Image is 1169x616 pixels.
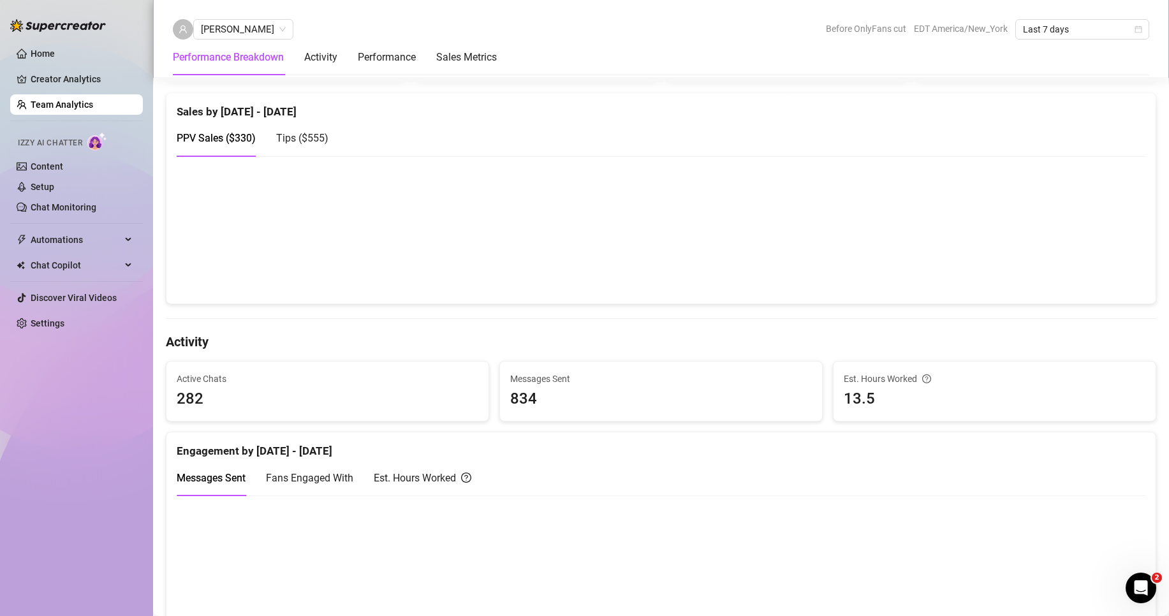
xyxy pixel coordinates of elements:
[31,318,64,328] a: Settings
[177,387,478,411] span: 282
[31,69,133,89] a: Creator Analytics
[31,99,93,110] a: Team Analytics
[31,230,121,250] span: Automations
[17,261,25,270] img: Chat Copilot
[510,387,812,411] span: 834
[374,470,471,486] div: Est. Hours Worked
[922,372,931,386] span: question-circle
[17,235,27,245] span: thunderbolt
[510,372,812,386] span: Messages Sent
[87,132,107,150] img: AI Chatter
[266,472,353,484] span: Fans Engaged With
[358,50,416,65] div: Performance
[844,387,1145,411] span: 13.5
[276,132,328,144] span: Tips ( $555 )
[31,48,55,59] a: Home
[179,25,187,34] span: user
[31,255,121,275] span: Chat Copilot
[177,93,1145,121] div: Sales by [DATE] - [DATE]
[201,20,286,39] span: Amber Grzybowski
[826,19,906,38] span: Before OnlyFans cut
[844,372,1145,386] div: Est. Hours Worked
[10,19,106,32] img: logo-BBDzfeDw.svg
[461,470,471,486] span: question-circle
[1152,573,1162,583] span: 2
[304,50,337,65] div: Activity
[914,19,1008,38] span: EDT America/New_York
[1135,26,1142,33] span: calendar
[18,137,82,149] span: Izzy AI Chatter
[31,182,54,192] a: Setup
[177,132,256,144] span: PPV Sales ( $330 )
[1023,20,1142,39] span: Last 7 days
[166,333,1156,351] h4: Activity
[436,50,497,65] div: Sales Metrics
[31,161,63,172] a: Content
[177,472,246,484] span: Messages Sent
[31,202,96,212] a: Chat Monitoring
[1126,573,1156,603] iframe: Intercom live chat
[31,293,117,303] a: Discover Viral Videos
[177,432,1145,460] div: Engagement by [DATE] - [DATE]
[173,50,284,65] div: Performance Breakdown
[177,372,478,386] span: Active Chats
